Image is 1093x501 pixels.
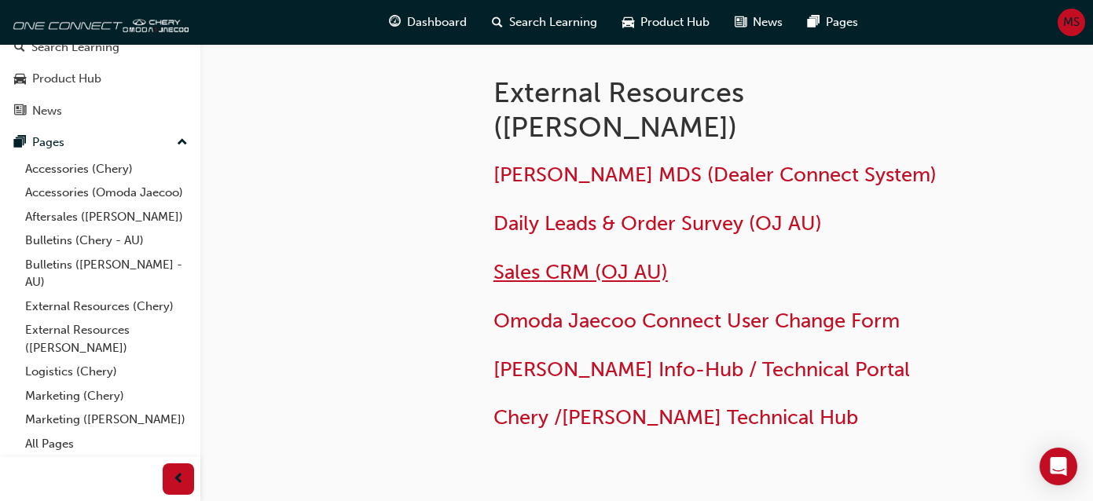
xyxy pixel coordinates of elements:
span: pages-icon [14,136,26,150]
div: Open Intercom Messenger [1040,448,1077,485]
a: External Resources ([PERSON_NAME]) [19,318,194,360]
span: Search Learning [509,13,597,31]
span: search-icon [14,41,25,55]
a: Accessories (Chery) [19,157,194,181]
span: guage-icon [389,13,401,32]
a: External Resources (Chery) [19,294,194,319]
span: Dashboard [407,13,467,31]
span: News [753,13,783,31]
a: Marketing ([PERSON_NAME]) [19,408,194,432]
a: guage-iconDashboard [376,6,479,38]
a: News [6,97,194,126]
span: Product Hub [640,13,710,31]
span: MS [1063,13,1080,31]
a: [PERSON_NAME] Info-Hub / Technical Portal [493,357,910,382]
h1: External Resources ([PERSON_NAME]) [493,75,974,144]
div: News [32,102,62,120]
a: Accessories (Omoda Jaecoo) [19,181,194,205]
span: search-icon [492,13,503,32]
span: prev-icon [173,470,185,489]
a: Daily Leads & Order Survey (OJ AU) [493,211,822,236]
a: [PERSON_NAME] MDS (Dealer Connect System) [493,163,937,187]
button: MS [1058,9,1085,36]
a: car-iconProduct Hub [610,6,722,38]
a: Search Learning [6,33,194,62]
a: Aftersales ([PERSON_NAME]) [19,205,194,229]
span: pages-icon [808,13,820,32]
span: up-icon [177,133,188,153]
a: Omoda Jaecoo Connect User Change Form [493,309,900,333]
div: Search Learning [31,38,119,57]
img: oneconnect [8,6,189,38]
span: car-icon [622,13,634,32]
button: Pages [6,128,194,157]
a: Marketing (Chery) [19,384,194,408]
a: Logistics (Chery) [19,360,194,384]
a: Product Hub [6,64,194,93]
a: pages-iconPages [795,6,871,38]
a: All Pages [19,432,194,456]
a: news-iconNews [722,6,795,38]
div: Product Hub [32,70,101,88]
span: Pages [826,13,858,31]
a: search-iconSearch Learning [479,6,610,38]
a: Chery /[PERSON_NAME] Technical Hub [493,405,858,430]
a: Sales CRM (OJ AU) [493,260,668,284]
span: news-icon [14,104,26,119]
a: Bulletins ([PERSON_NAME] - AU) [19,253,194,294]
span: news-icon [735,13,746,32]
span: car-icon [14,72,26,86]
a: Bulletins (Chery - AU) [19,229,194,253]
div: Pages [32,133,64,152]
